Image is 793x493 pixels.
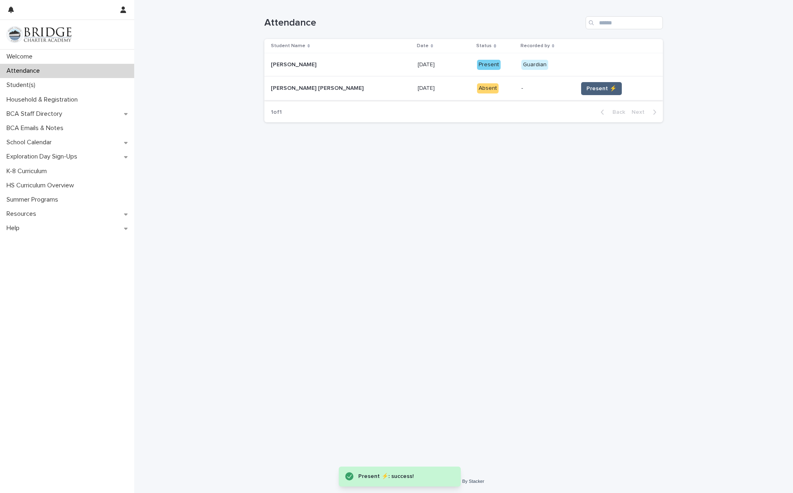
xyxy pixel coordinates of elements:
div: Guardian [521,60,548,70]
p: Household & Registration [3,96,84,104]
p: Recorded by [521,41,550,50]
span: Next [632,109,649,115]
p: BCA Staff Directory [3,110,69,118]
div: Absent [477,83,499,93]
img: V1C1m3IdTEidaUdm9Hs0 [7,26,72,43]
p: 1 of 1 [264,102,288,122]
tr: [PERSON_NAME][PERSON_NAME] [DATE][DATE] PresentGuardian [264,53,663,77]
button: Next [628,109,663,116]
div: Present ⚡: success! [358,471,444,482]
p: Student(s) [3,81,42,89]
button: Back [594,109,628,116]
p: BCA Emails & Notes [3,124,70,132]
a: Powered By Stacker [443,479,484,484]
p: Resources [3,210,43,218]
h1: Attendance [264,17,582,29]
p: K-8 Curriculum [3,167,53,175]
button: Present ⚡ [581,82,622,95]
p: Exploration Day Sign-Ups [3,153,84,161]
p: [PERSON_NAME] [271,60,318,68]
p: [PERSON_NAME] [PERSON_NAME] [271,83,365,92]
p: Help [3,224,26,232]
p: Summer Programs [3,196,65,204]
p: [DATE] [418,60,436,68]
p: Student Name [271,41,305,50]
span: Back [608,109,625,115]
p: - [521,85,571,92]
p: Welcome [3,53,39,61]
p: HS Curriculum Overview [3,182,81,189]
span: Present ⚡ [586,85,617,93]
p: Attendance [3,67,46,75]
p: [DATE] [418,83,436,92]
p: School Calendar [3,139,58,146]
p: Status [476,41,492,50]
tr: [PERSON_NAME] [PERSON_NAME][PERSON_NAME] [PERSON_NAME] [DATE][DATE] Absent-Present ⚡ [264,77,663,100]
input: Search [586,16,663,29]
div: Present [477,60,501,70]
p: Date [417,41,429,50]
